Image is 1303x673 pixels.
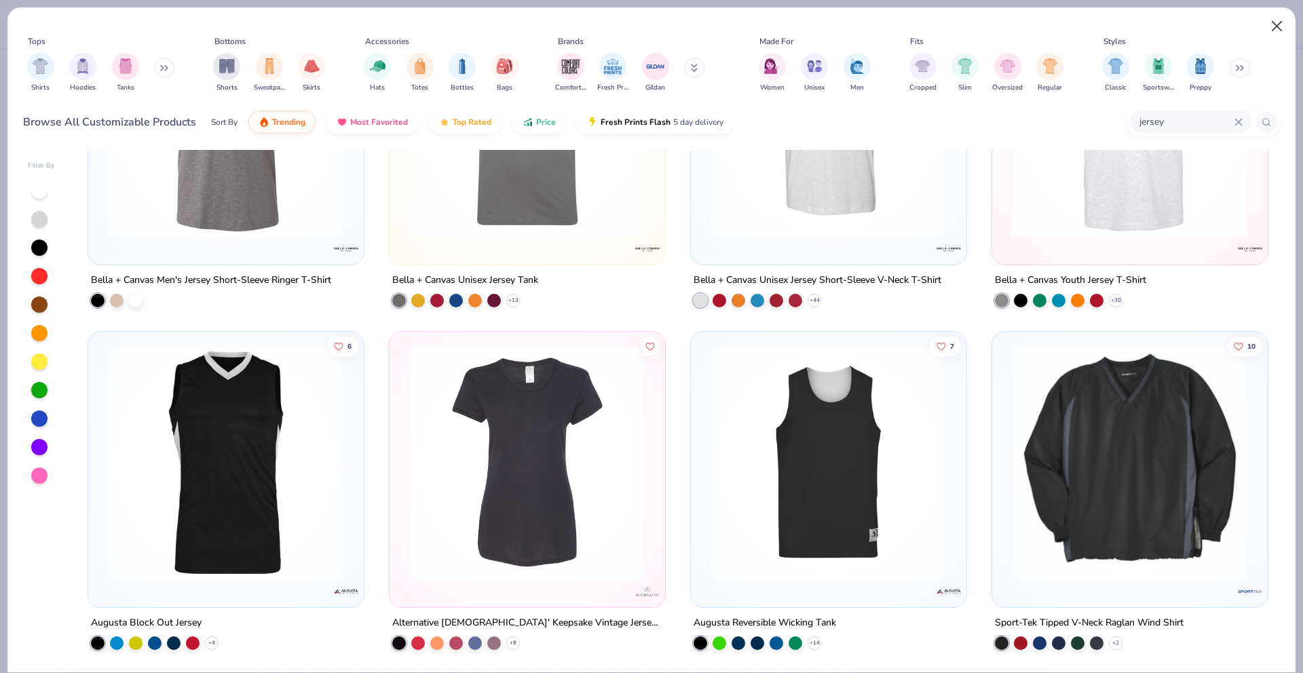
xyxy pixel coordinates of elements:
span: Bottles [451,83,474,93]
div: Accessories [365,35,409,47]
button: filter button [254,53,285,93]
img: Classic Image [1108,58,1124,74]
span: Hats [370,83,385,93]
button: Price [512,111,566,134]
span: Oversized [992,83,1023,93]
button: filter button [407,53,434,93]
div: Tops [28,35,45,47]
button: filter button [759,53,786,93]
img: Preppy Image [1193,58,1208,74]
button: Most Favorited [326,111,418,134]
img: dc3fccc3-3aa9-4ea9-b36b-f17b5378e366 [651,345,900,579]
span: + 4 [208,638,215,647]
div: Brands [558,35,584,47]
span: Men [850,83,864,93]
div: filter for Classic [1102,53,1129,93]
button: filter button [298,53,325,93]
div: filter for Shorts [213,53,240,93]
button: filter button [1102,53,1129,93]
img: Bella + Canvas logo [1236,235,1263,262]
div: filter for Sweatpants [254,53,285,93]
button: filter button [597,53,628,93]
img: Comfort Colors Image [561,56,581,77]
span: Unisex [804,83,825,93]
img: Oversized Image [1000,58,1015,74]
span: + 14 [809,638,819,647]
button: Close [1264,14,1290,39]
img: b0ca8c2d-52c5-4bfb-9741-d3e66161185d [1006,345,1254,579]
div: filter for Women [759,53,786,93]
img: Sweatpants Image [262,58,277,74]
span: 7 [950,343,954,349]
div: filter for Unisex [801,53,828,93]
img: Skirts Image [304,58,320,74]
span: Top Rated [453,117,491,128]
span: + 13 [508,296,518,304]
span: Women [760,83,785,93]
span: Hoodies [70,83,96,93]
div: Bella + Canvas Unisex Jersey Tank [392,271,538,288]
img: trending.gif [259,117,269,128]
button: filter button [801,53,828,93]
span: Bags [497,83,512,93]
img: Bottles Image [455,58,470,74]
img: Bags Image [497,58,512,74]
div: Sort By [211,116,238,128]
img: flash.gif [587,117,598,128]
button: Top Rated [429,111,502,134]
button: filter button [909,53,937,93]
div: filter for Skirts [298,53,325,93]
button: filter button [1036,53,1063,93]
img: Fresh Prints Image [603,56,623,77]
button: Like [641,336,660,355]
span: Price [536,117,556,128]
button: filter button [992,53,1023,93]
img: Women Image [764,58,780,74]
img: Unisex Image [807,58,823,74]
button: filter button [951,53,979,93]
img: Cropped Image [915,58,930,74]
button: filter button [555,53,586,93]
div: Bella + Canvas Men's Jersey Short-Sleeve Ringer T-Shirt [91,271,331,288]
span: Fresh Prints Flash [601,117,671,128]
div: Styles [1103,35,1126,47]
span: + 44 [809,296,819,304]
div: Bottoms [214,35,246,47]
div: Augusta Reversible Wicking Tank [694,614,836,631]
div: filter for Hoodies [69,53,96,93]
div: filter for Men [844,53,871,93]
span: 5 day delivery [673,115,723,130]
img: Alternative logo [634,577,661,604]
img: Shirts Image [33,58,48,74]
img: Bella + Canvas logo [634,235,661,262]
button: filter button [642,53,669,93]
span: + 2 [1112,638,1119,647]
img: Sport-Tek logo [1236,577,1263,604]
div: filter for Shirts [27,53,54,93]
img: Regular Image [1042,58,1058,74]
img: Bella + Canvas logo [935,235,962,262]
img: Men Image [850,58,865,74]
div: Bella + Canvas Unisex Jersey Short-Sleeve V-Neck T-Shirt [694,271,941,288]
img: Slim Image [958,58,972,74]
img: df5f32dd-e3a8-4e95-8837-9f0556373d0b [952,345,1201,579]
button: filter button [449,53,476,93]
span: Slim [958,83,972,93]
div: Made For [759,35,793,47]
div: filter for Sportswear [1143,53,1174,93]
input: Try "T-Shirt" [1138,114,1234,130]
div: filter for Comfort Colors [555,53,586,93]
div: filter for Regular [1036,53,1063,93]
img: e86c928a-dc4f-4a50-b882-2b3473525440 [102,345,350,579]
img: Augusta logo [935,577,962,604]
img: dd90c756-26cb-4256-896f-d54b5f1d189f [704,345,953,579]
button: filter button [69,53,96,93]
span: Most Favorited [350,117,408,128]
span: 6 [348,343,352,349]
div: Filter By [28,161,55,171]
span: Totes [411,83,428,93]
span: Fresh Prints [597,83,628,93]
span: Classic [1105,83,1127,93]
div: Alternative [DEMOGRAPHIC_DATA]' Keepsake Vintage Jersey T-Shirt [392,614,662,631]
img: 121d6084-3727-4232-b55f-ccc6d2858317 [1006,3,1254,237]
